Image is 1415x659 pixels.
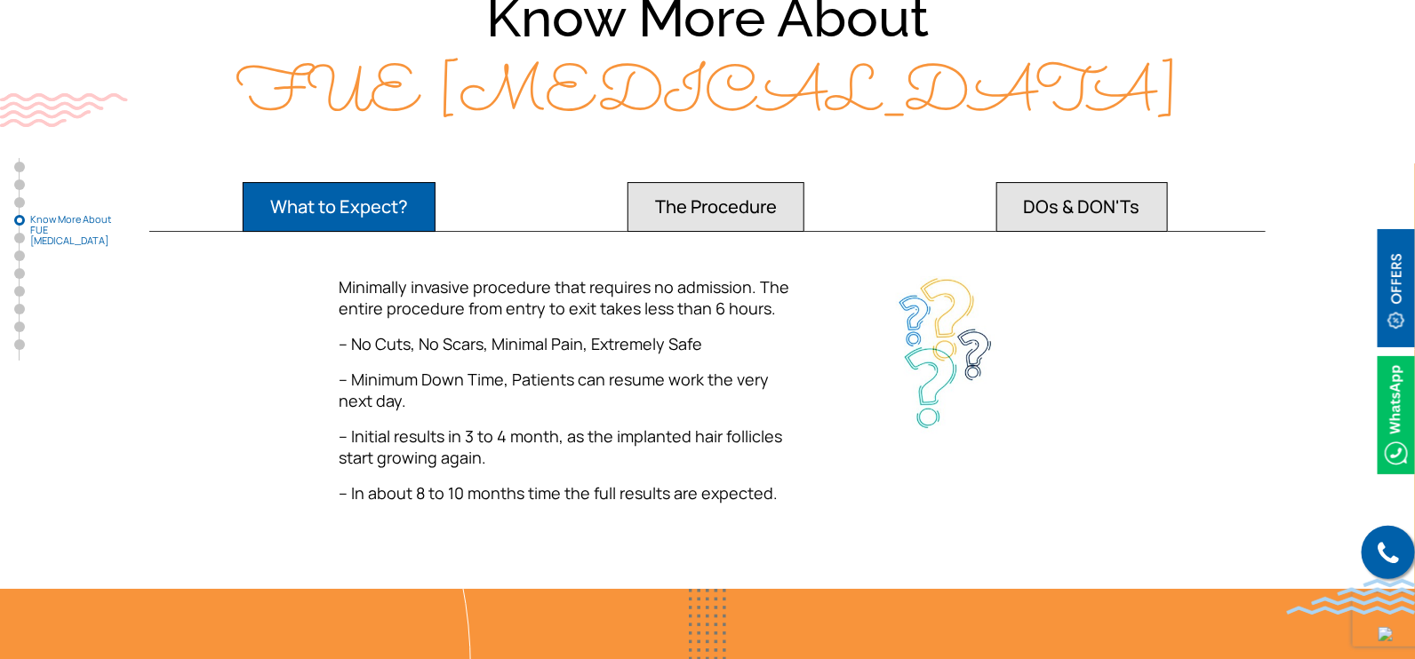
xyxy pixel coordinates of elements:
img: offerBt [1378,229,1415,347]
a: Whatsappicon [1378,404,1415,424]
a: Know More About FUE [MEDICAL_DATA] [14,215,25,226]
span: Minimally invasive procedure that requires no admission. The entire procedure from entry to exit ... [339,276,789,319]
img: up-blue-arrow.svg [1379,627,1393,641]
span: – Initial results in 3 to 4 month, as the implanted hair follicles start growing again. [339,425,782,468]
span: – In about 8 to 10 months time the full results are expected. [339,482,778,504]
span: Know More About FUE [MEDICAL_DATA] [30,214,119,246]
button: What to Expect? [243,182,436,232]
span: FUE [MEDICAL_DATA] [236,50,1179,143]
button: DOs & DON'Ts [996,182,1168,232]
span: – No Cuts, No Scars, Minimal Pain, Extremely Safe [339,333,702,354]
span: – Minimum Down Time, Patients can resume work the very next day. [339,369,769,411]
img: Whatsappicon [1378,356,1415,474]
img: bluewave [1287,579,1415,615]
button: The Procedure [628,182,804,232]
